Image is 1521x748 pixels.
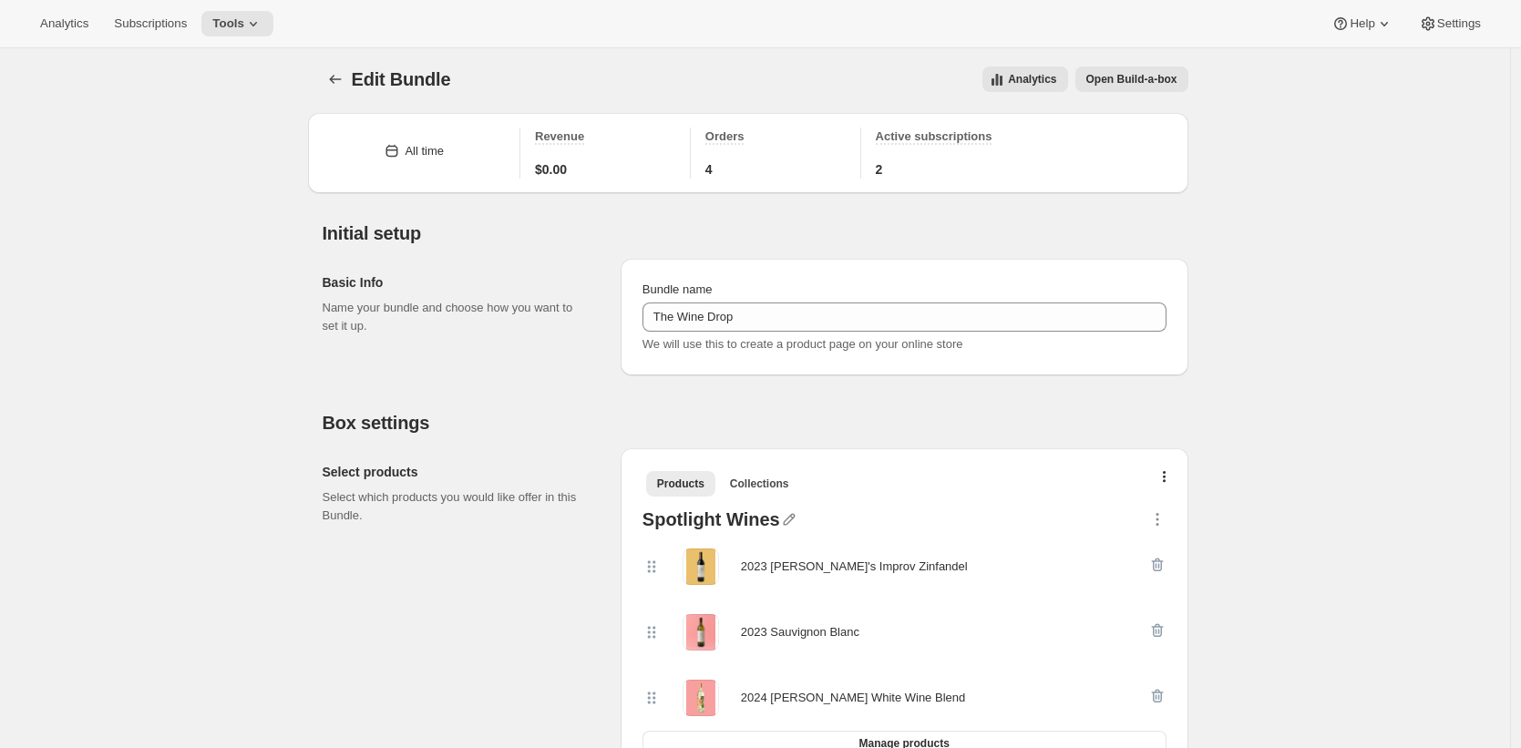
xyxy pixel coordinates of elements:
button: Help [1321,11,1403,36]
span: Analytics [40,16,88,31]
h2: Select products [323,463,591,481]
button: Settings [1408,11,1492,36]
button: View all analytics related to this specific bundles, within certain timeframes [982,67,1067,92]
div: 2023 Sauvignon Blanc [741,623,859,641]
h2: Initial setup [323,222,1188,244]
h2: Box settings [323,412,1188,434]
h2: Basic Info [323,273,591,292]
span: Bundle name [642,282,713,296]
span: Revenue [535,129,584,143]
button: Subscriptions [103,11,198,36]
span: Products [657,476,704,491]
span: Tools [212,16,244,31]
div: Spotlight Wines [642,510,780,534]
button: Analytics [29,11,99,36]
span: Orders [705,129,745,143]
span: Active subscriptions [876,129,992,143]
span: We will use this to create a product page on your online store [642,337,963,351]
span: Help [1350,16,1374,31]
p: Select which products you would like offer in this Bundle. [323,488,591,525]
span: Settings [1437,16,1481,31]
div: 2023 [PERSON_NAME]'s Improv Zinfandel [741,558,968,576]
span: Analytics [1008,72,1056,87]
span: Collections [730,476,789,491]
button: Bundles [323,67,348,92]
span: Edit Bundle [352,69,451,89]
input: ie. Smoothie box [642,302,1166,332]
div: 2024 [PERSON_NAME] White Wine Blend [741,689,965,707]
span: $0.00 [535,160,567,179]
p: Name your bundle and choose how you want to set it up. [323,299,591,335]
span: 2 [876,160,883,179]
div: All time [405,142,444,160]
button: View links to open the build-a-box on the online store [1075,67,1188,92]
button: Tools [201,11,273,36]
span: Subscriptions [114,16,187,31]
span: Open Build-a-box [1086,72,1177,87]
span: 4 [705,160,713,179]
